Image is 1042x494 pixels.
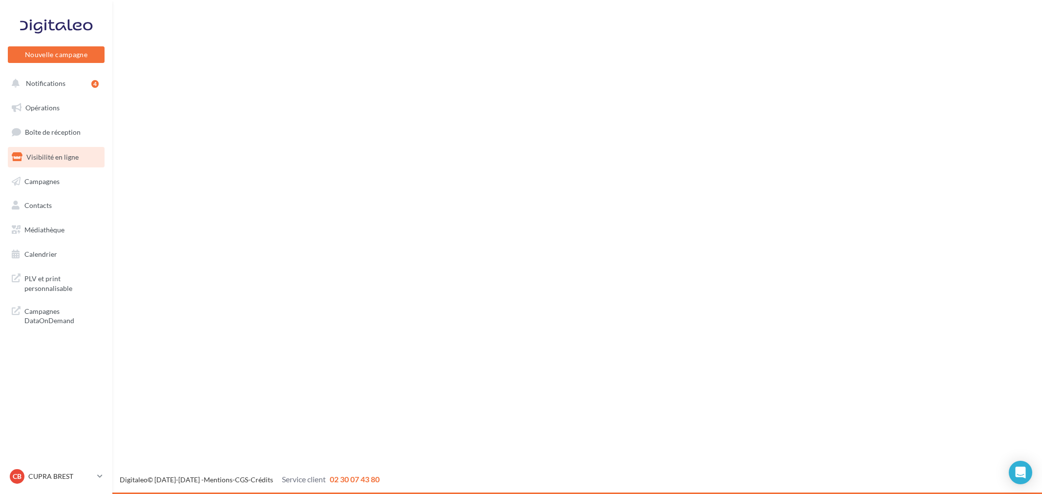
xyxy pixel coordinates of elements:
a: Mentions [204,475,233,484]
span: CB [13,472,21,481]
p: CUPRA BREST [28,472,93,481]
div: 4 [91,80,99,88]
a: Contacts [6,195,106,216]
span: Calendrier [24,250,57,258]
span: Campagnes [24,177,60,185]
span: 02 30 07 43 80 [330,474,380,484]
a: Calendrier [6,244,106,265]
span: Médiathèque [24,226,64,234]
span: Contacts [24,201,52,209]
a: Digitaleo [120,475,148,484]
a: PLV et print personnalisable [6,268,106,297]
a: CGS [235,475,248,484]
a: Visibilité en ligne [6,147,106,167]
button: Nouvelle campagne [8,46,105,63]
a: CB CUPRA BREST [8,467,105,486]
div: Open Intercom Messenger [1009,461,1032,484]
span: Visibilité en ligne [26,153,79,161]
a: Boîte de réception [6,122,106,143]
a: Médiathèque [6,220,106,240]
a: Opérations [6,98,106,118]
span: Opérations [25,103,60,112]
button: Notifications 4 [6,73,103,94]
a: Campagnes [6,171,106,192]
span: Service client [282,474,326,484]
span: © [DATE]-[DATE] - - - [120,475,380,484]
a: Crédits [251,475,273,484]
span: Notifications [26,79,65,87]
span: PLV et print personnalisable [24,272,101,293]
a: Campagnes DataOnDemand [6,301,106,329]
span: Boîte de réception [25,128,81,136]
span: Campagnes DataOnDemand [24,305,101,326]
